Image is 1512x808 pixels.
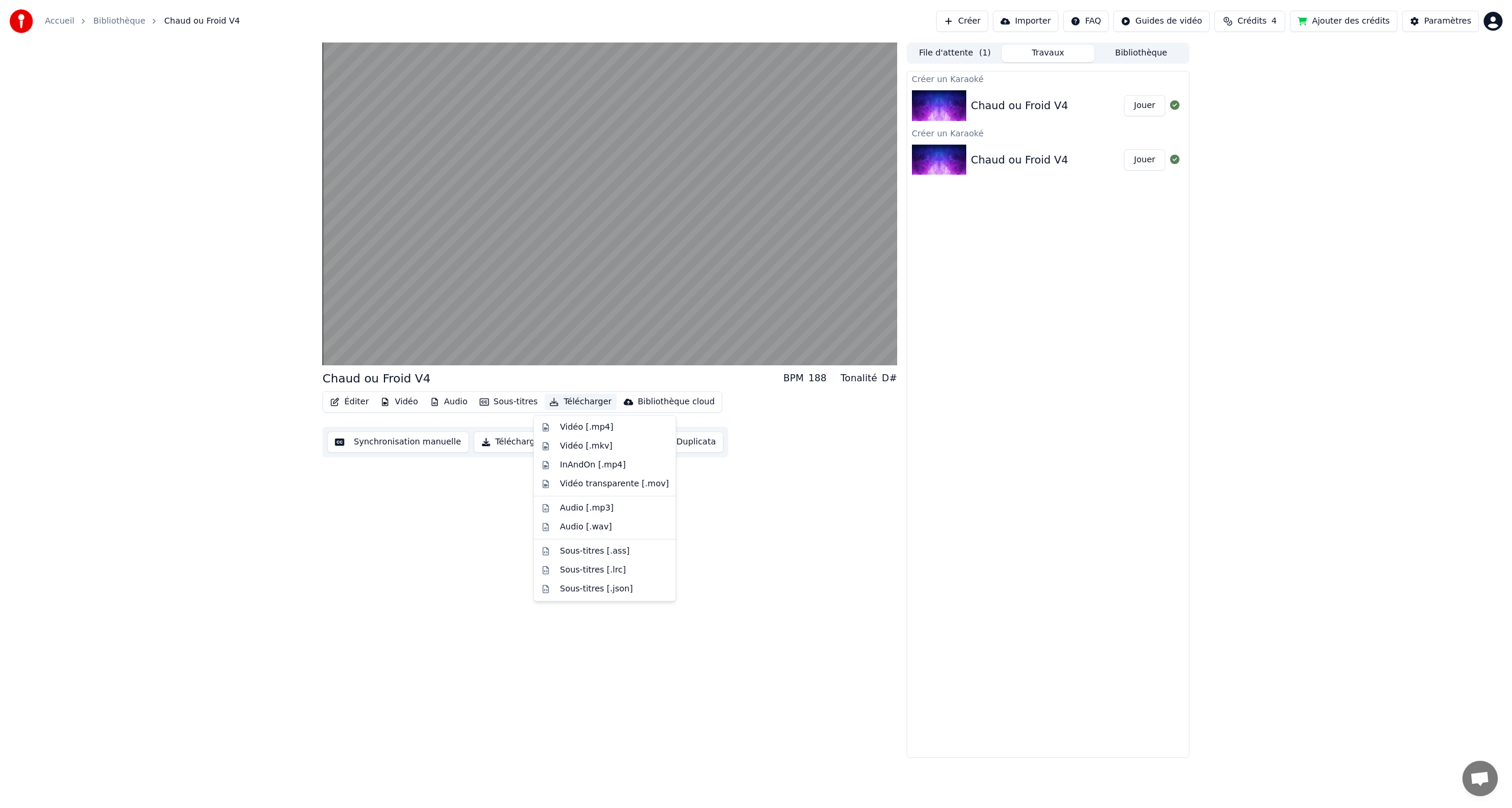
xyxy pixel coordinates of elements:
div: Bibliothèque cloud [638,396,715,408]
div: Vidéo [.mkv] [560,440,612,452]
button: Ajouter des crédits [1290,11,1397,32]
nav: breadcrumb [45,15,240,27]
button: Bibliothèque [1094,45,1188,62]
button: Crédits4 [1214,11,1285,32]
div: Tonalité [840,371,877,385]
button: Créer [936,11,988,32]
button: Paramètres [1402,11,1479,32]
div: D# [882,371,897,385]
div: Sous-titres [.json] [560,583,633,595]
button: Télécharger la vidéo [474,431,586,453]
span: Crédits [1237,15,1266,27]
div: Ouvrir le chat [1462,761,1498,796]
button: Travaux [1002,45,1095,62]
button: Télécharger [545,394,616,410]
button: Synchronisation manuelle [327,431,469,453]
div: Vidéo transparente [.mov] [560,478,669,490]
button: Sous-titres [475,394,543,410]
img: youka [9,9,33,33]
div: Vidéo [.mp4] [560,421,613,433]
span: 4 [1272,15,1277,27]
button: File d'attente [908,45,1002,62]
div: Chaud ou Froid V4 [322,370,431,387]
span: ( 1 ) [979,47,991,59]
button: Audio [425,394,472,410]
div: Chaud ou Froid V4 [971,97,1068,114]
div: Créer un Karaoké [907,71,1189,86]
button: Jouer [1124,95,1165,116]
a: Bibliothèque [93,15,145,27]
div: Chaud ou Froid V4 [971,152,1068,168]
div: 188 [809,371,827,385]
div: Créer un Karaoké [907,126,1189,140]
div: BPM [783,371,803,385]
button: Jouer [1124,149,1165,171]
button: FAQ [1063,11,1109,32]
button: Vidéo [376,394,422,410]
button: Importer [993,11,1058,32]
div: Audio [.wav] [560,521,612,533]
div: Sous-titres [.ass] [560,545,630,557]
a: Accueil [45,15,74,27]
button: Éditer [325,394,373,410]
div: Paramètres [1424,15,1471,27]
span: Chaud ou Froid V4 [164,15,240,27]
div: Audio [.mp3] [560,502,614,514]
div: Sous-titres [.lrc] [560,564,626,576]
div: InAndOn [.mp4] [560,459,626,471]
button: Guides de vidéo [1113,11,1210,32]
